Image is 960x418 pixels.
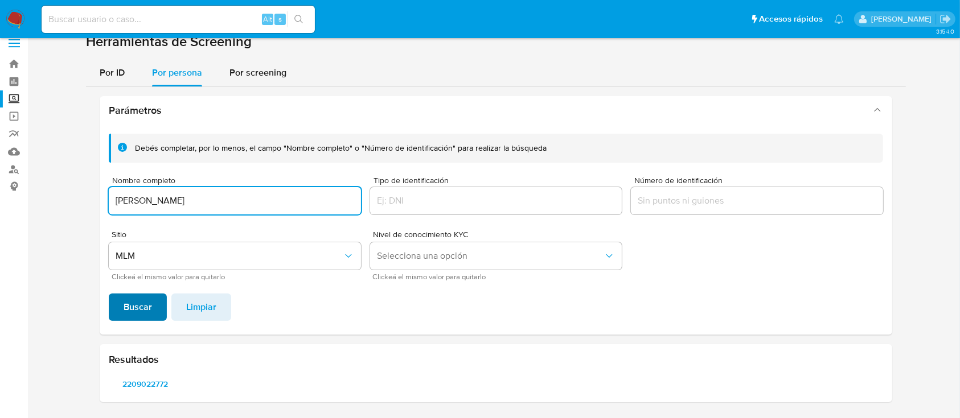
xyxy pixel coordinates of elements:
button: search-icon [287,11,310,27]
span: Alt [263,14,272,24]
span: Accesos rápidos [759,13,823,25]
a: Salir [940,13,951,25]
input: Buscar usuario o caso... [42,12,315,27]
a: Notificaciones [834,14,844,24]
p: alan.cervantesmartinez@mercadolibre.com.mx [871,14,936,24]
span: 3.154.0 [936,27,954,36]
span: s [278,14,282,24]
